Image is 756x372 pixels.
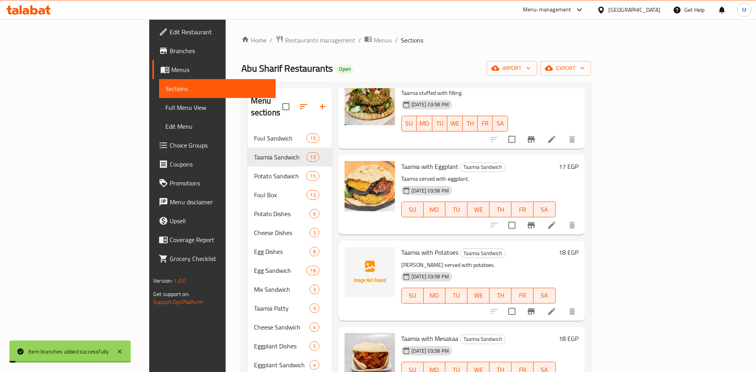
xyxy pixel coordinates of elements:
[254,247,309,256] span: Egg Dishes
[309,304,319,313] div: items
[165,103,269,112] span: Full Menu View
[254,285,309,294] span: Mix Sandwich
[401,288,424,304] button: SU
[401,333,458,344] span: Taamia with Mesakaa
[309,322,319,332] div: items
[408,101,452,108] span: [DATE] 03:58 PM
[306,133,319,143] div: items
[448,290,464,301] span: TU
[547,307,556,316] a: Edit menu item
[427,204,443,215] span: MO
[254,209,309,218] span: Potato Dishes
[471,204,486,215] span: WE
[307,191,319,199] span: 13
[563,302,582,321] button: delete
[489,202,511,217] button: TH
[496,118,504,129] span: SA
[522,130,541,149] button: Branch-specific-item
[294,97,313,116] span: Sort sections
[152,60,276,79] a: Menus
[248,223,332,242] div: Cheese Dishes3
[152,211,276,230] a: Upsell
[460,163,505,172] span: Taamia Sandwich
[309,209,319,218] div: items
[254,322,309,332] span: Cheese Sandwich
[408,187,452,194] span: [DATE] 03:58 PM
[310,248,319,255] span: 8
[248,204,332,223] div: Potato Dishes6
[254,228,309,237] span: Cheese Dishes
[254,304,309,313] span: Taamia Patty
[310,324,319,331] span: 4
[285,35,355,45] span: Restaurants management
[254,171,307,181] span: Potato Sandwich
[248,261,332,280] div: Egg Sandwich18
[523,5,571,15] div: Menu-management
[460,249,505,258] span: Taamia Sandwich
[254,190,307,200] span: Foul Box
[432,116,447,131] button: TU
[401,116,417,131] button: SU
[420,118,429,129] span: MO
[466,118,474,129] span: TH
[405,204,421,215] span: SU
[170,216,269,226] span: Upsell
[307,154,319,161] span: 13
[170,46,269,56] span: Branches
[401,161,458,172] span: Taamia with Eggplant
[153,276,172,286] span: Version:
[313,97,332,116] button: Add section
[345,75,395,125] img: Stuffed Taamia
[248,167,332,185] div: Potato Sandwich15
[310,361,319,369] span: 4
[493,116,508,131] button: SA
[547,220,556,230] a: Edit menu item
[278,98,294,115] span: Select all sections
[481,118,489,129] span: FR
[248,337,332,355] div: Eggplant Dishes5
[401,202,424,217] button: SU
[487,61,537,76] button: import
[165,84,269,93] span: Sections
[447,116,463,131] button: WE
[608,6,660,14] div: [GEOGRAPHIC_DATA]
[401,88,508,98] p: Taamia stuffed with filling.
[450,118,460,129] span: WE
[170,197,269,207] span: Menu disclaimer
[254,133,307,143] span: Foul Sandwich
[248,129,332,148] div: Foul Sandwich15
[537,204,552,215] span: SA
[310,210,319,218] span: 6
[522,302,541,321] button: Branch-specific-item
[559,247,578,258] h6: 18 EGP
[248,185,332,204] div: Foul Box13
[152,41,276,60] a: Branches
[153,289,189,299] span: Get support on:
[563,130,582,149] button: delete
[307,172,319,180] span: 15
[170,27,269,37] span: Edit Restaurant
[170,235,269,244] span: Coverage Report
[310,286,319,293] span: 3
[152,22,276,41] a: Edit Restaurant
[504,131,520,148] span: Select to update
[170,254,269,263] span: Grocery Checklist
[254,152,307,162] span: Taamia Sandwich
[515,290,530,301] span: FR
[152,174,276,192] a: Promotions
[310,229,319,237] span: 3
[478,116,493,131] button: FR
[559,161,578,172] h6: 17 EGP
[248,148,332,167] div: Taamia Sandwich13
[165,122,269,131] span: Edit Menu
[241,35,591,45] nav: breadcrumb
[445,288,467,304] button: TU
[511,288,534,304] button: FR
